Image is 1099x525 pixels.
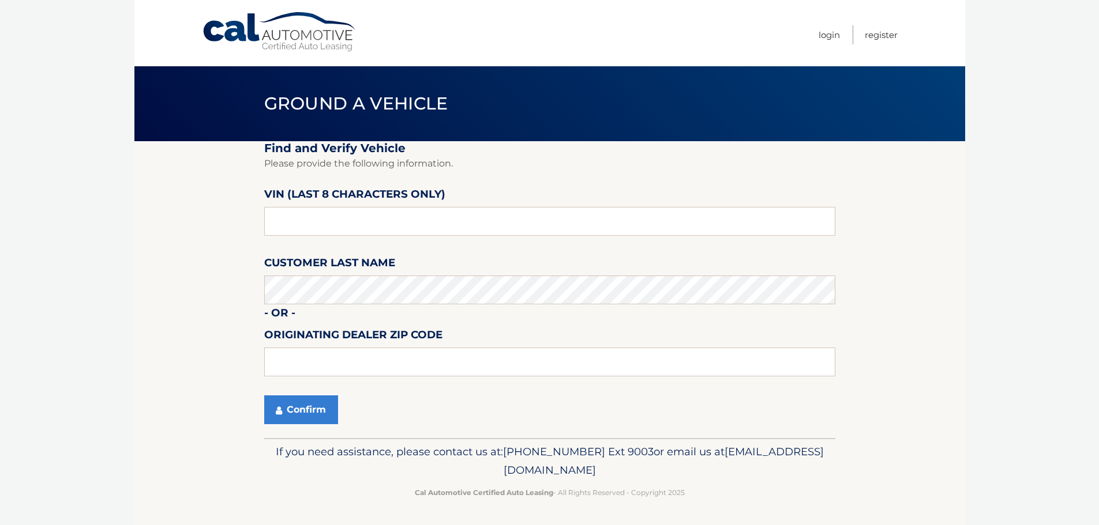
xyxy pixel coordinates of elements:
[415,488,553,497] strong: Cal Automotive Certified Auto Leasing
[264,254,395,275] label: Customer Last Name
[272,486,828,498] p: - All Rights Reserved - Copyright 2025
[202,12,358,52] a: Cal Automotive
[865,25,898,44] a: Register
[264,186,445,207] label: VIN (last 8 characters only)
[264,395,338,424] button: Confirm
[264,304,295,326] label: - or -
[503,445,654,458] span: [PHONE_NUMBER] Ext 9003
[819,25,840,44] a: Login
[264,326,442,348] label: Originating Dealer Zip Code
[272,443,828,479] p: If you need assistance, please contact us at: or email us at
[264,141,835,156] h2: Find and Verify Vehicle
[264,156,835,172] p: Please provide the following information.
[264,93,448,114] span: Ground a Vehicle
